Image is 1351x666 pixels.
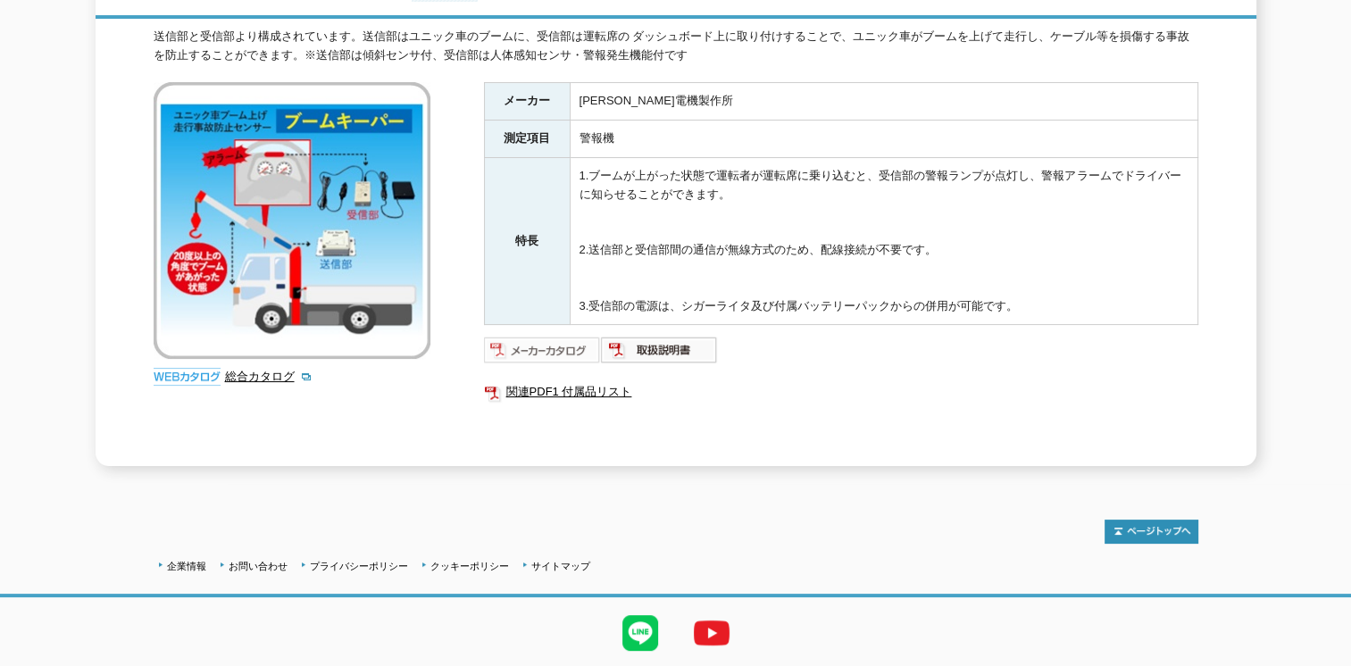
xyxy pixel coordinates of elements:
[430,561,509,571] a: クッキーポリシー
[531,561,590,571] a: サイトマップ
[601,348,718,362] a: 取扱説明書
[570,83,1197,121] td: [PERSON_NAME]電機製作所
[310,561,408,571] a: プライバシーポリシー
[484,121,570,158] th: 測定項目
[225,370,313,383] a: 総合カタログ
[154,82,430,359] img: ユニック車ブーム上げ走行事故防止センサー ブームキーパー
[229,561,288,571] a: お問い合わせ
[484,158,570,325] th: 特長
[484,348,601,362] a: メーカーカタログ
[601,336,718,364] img: 取扱説明書
[154,28,1198,65] div: 送信部と受信部より構成されています。送信部はユニック車のブームに、受信部は運転席の ダッシュボード上に取り付けすることで、ユニック車がブームを上げて走行し、ケーブル等を損傷する事故を防止すること...
[570,121,1197,158] td: 警報機
[570,158,1197,325] td: 1.ブームが上がった状態で運転者が運転席に乗り込むと、受信部の警報ランプが点灯し、警報アラームでドライバーに知らせることができます。 2.送信部と受信部間の通信が無線方式のため、配線接続が不要で...
[154,368,221,386] img: webカタログ
[484,336,601,364] img: メーカーカタログ
[484,380,1198,404] a: 関連PDF1 付属品リスト
[167,561,206,571] a: 企業情報
[1105,520,1198,544] img: トップページへ
[484,83,570,121] th: メーカー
